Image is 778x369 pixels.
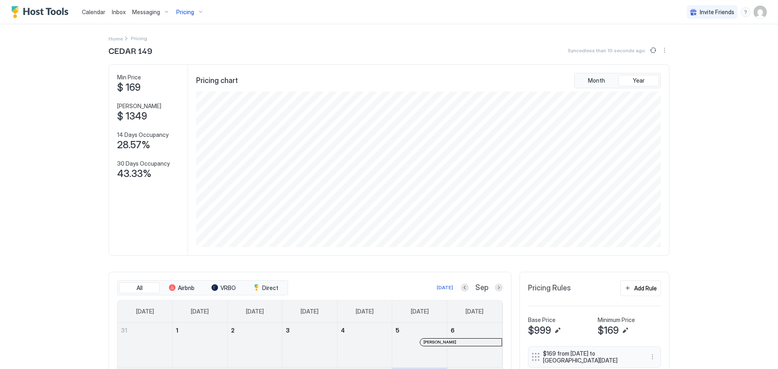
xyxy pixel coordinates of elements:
a: Sunday [128,301,162,322]
span: All [137,284,143,292]
a: August 31, 2025 [118,323,172,338]
a: Tuesday [238,301,272,322]
span: 4 [341,327,345,334]
a: Home [109,34,123,43]
span: Calendar [82,9,105,15]
span: [DATE] [191,308,209,315]
div: tab-group [574,73,661,88]
a: September 4, 2025 [338,323,392,338]
a: Host Tools Logo [11,6,72,18]
span: 30 Days Occupancy [117,160,170,167]
span: VRBO [220,284,236,292]
span: [DATE] [411,308,429,315]
span: [DATE] [136,308,154,315]
span: [DATE] [246,308,264,315]
button: All [119,282,160,294]
a: Saturday [457,301,492,322]
span: 14 Days Occupancy [117,131,169,139]
span: $ 169 [117,81,141,94]
a: September 6, 2025 [447,323,502,338]
span: 2 [231,327,235,334]
span: $169 [598,324,619,337]
div: menu [648,352,657,362]
div: [PERSON_NAME] [423,339,498,345]
span: 6 [451,327,455,334]
button: Month [576,75,617,86]
span: Inbox [112,9,126,15]
button: Add Rule [620,280,661,296]
span: Min Price [117,74,141,81]
span: 5 [395,327,400,334]
button: Airbnb [161,282,202,294]
button: Year [618,75,659,86]
td: September 4, 2025 [337,323,392,368]
div: Breadcrumb [109,34,123,43]
a: Monday [183,301,217,322]
span: Synced less than 10 seconds ago [568,47,645,53]
span: $169 from [DATE] to [GEOGRAPHIC_DATA][DATE] [543,350,639,364]
a: September 1, 2025 [173,323,227,338]
button: Edit [553,326,562,335]
span: Pricing Rules [528,284,571,293]
button: Next month [495,284,503,292]
button: Sync prices [648,45,658,55]
span: $ 1349 [117,110,147,122]
button: More options [648,352,657,362]
div: menu [741,7,750,17]
td: September 3, 2025 [282,323,338,368]
span: Pricing [176,9,194,16]
span: [PERSON_NAME] [117,102,161,110]
button: Previous month [461,284,469,292]
td: September 6, 2025 [447,323,502,368]
a: Inbox [112,8,126,16]
span: 3 [286,327,290,334]
span: Base Price [528,316,556,324]
span: 1 [176,327,178,334]
a: Thursday [348,301,382,322]
div: [DATE] [437,284,453,291]
div: User profile [754,6,767,19]
span: Minimum Price [598,316,635,324]
td: August 31, 2025 [118,323,173,368]
span: Airbnb [178,284,194,292]
span: Breadcrumb [131,35,147,41]
span: Direct [262,284,278,292]
span: Home [109,36,123,42]
span: 31 [121,327,127,334]
a: September 3, 2025 [282,323,337,338]
button: More options [660,45,669,55]
a: September 5, 2025 [392,323,447,338]
td: September 2, 2025 [227,323,282,368]
span: Messaging [132,9,160,16]
span: $999 [528,324,551,337]
span: Year [633,77,645,84]
span: [DATE] [301,308,318,315]
span: 43.33% [117,168,152,180]
td: September 1, 2025 [173,323,228,368]
a: Wednesday [293,301,327,322]
button: Direct [246,282,286,294]
span: Sep [475,283,488,292]
a: September 2, 2025 [228,323,282,338]
div: tab-group [117,280,288,296]
span: 28.57% [117,139,150,151]
span: [DATE] [466,308,483,315]
span: CEDAR 149 [109,44,152,56]
button: Edit [620,326,630,335]
span: Month [588,77,605,84]
td: September 5, 2025 [392,323,447,368]
span: Pricing chart [196,76,238,85]
a: Calendar [82,8,105,16]
div: Add Rule [634,284,657,292]
button: [DATE] [436,283,454,292]
span: [DATE] [356,308,374,315]
span: [PERSON_NAME] [423,339,456,345]
div: menu [660,45,669,55]
a: Friday [403,301,437,322]
button: VRBO [203,282,244,294]
span: Invite Friends [700,9,734,16]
